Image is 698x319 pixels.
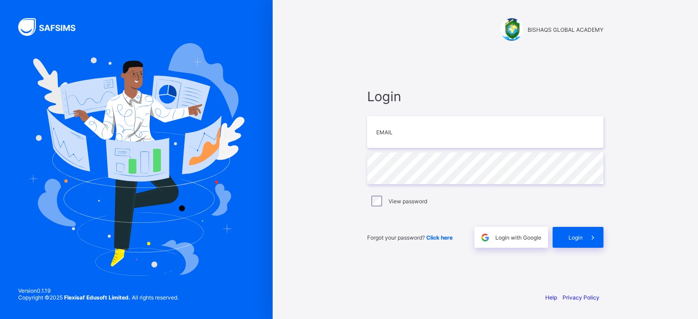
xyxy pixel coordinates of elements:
span: Login [367,88,603,104]
span: Login [568,234,583,241]
strong: Flexisaf Edusoft Limited. [64,294,130,301]
span: Version 0.1.19 [18,287,179,294]
img: Hero Image [28,43,244,275]
a: Click here [426,234,453,241]
label: View password [389,198,427,205]
a: Help [545,294,557,301]
a: Privacy Policy [563,294,599,301]
span: Login with Google [495,234,541,241]
span: Forgot your password? [367,234,453,241]
span: BISHAQS GLOBAL ACADEMY [528,26,603,33]
span: Copyright © 2025 All rights reserved. [18,294,179,301]
img: SAFSIMS Logo [18,18,86,36]
img: google.396cfc9801f0270233282035f929180a.svg [480,232,490,243]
